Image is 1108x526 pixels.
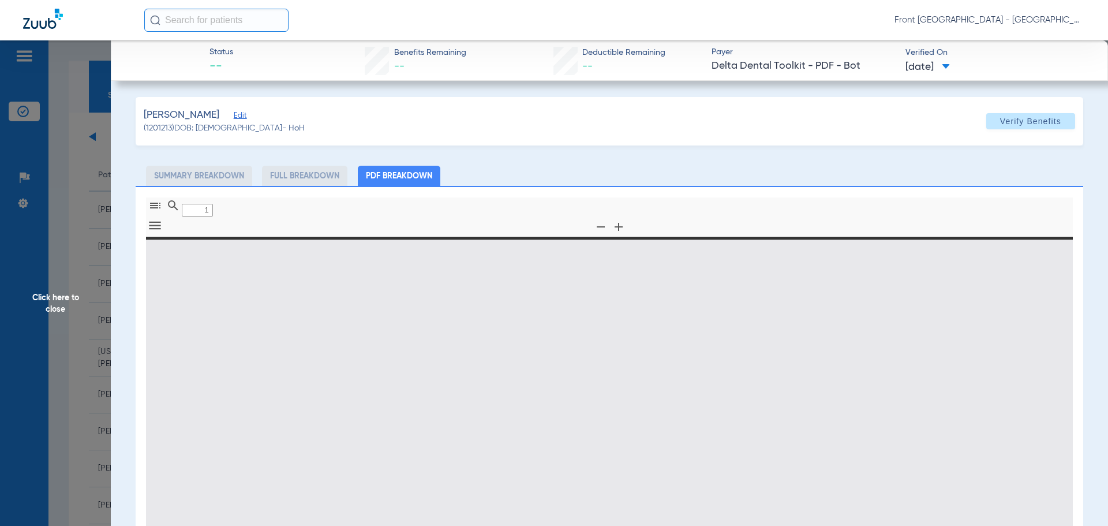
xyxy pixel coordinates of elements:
img: Search Icon [150,15,160,25]
button: Verify Benefits [986,113,1075,129]
li: Full Breakdown [262,166,347,186]
button: Zoom In [609,219,628,236]
span: Status [209,46,233,58]
iframe: Chat Widget [1050,471,1108,526]
input: Search for patients [144,9,289,32]
span: Verified On [905,47,1090,59]
button: Toggle Sidebar [145,197,165,214]
span: -- [394,61,405,72]
pdf-shy-button: Toggle Sidebar [146,206,164,214]
input: Page [182,204,213,217]
span: Verify Benefits [1000,117,1061,126]
li: PDF Breakdown [358,166,440,186]
span: Deductible Remaining [582,47,665,59]
svg: Tools [147,218,163,233]
pdf-shy-button: Zoom In [609,227,627,236]
pdf-shy-button: Find in Document [164,206,182,214]
button: Find in Document [163,197,183,214]
span: (1201213) DOB: [DEMOGRAPHIC_DATA] - HoH [144,122,305,135]
span: Front [GEOGRAPHIC_DATA] - [GEOGRAPHIC_DATA] | My Community Dental Centers [894,14,1085,26]
button: Tools [145,219,165,234]
span: Benefits Remaining [394,47,466,59]
span: [DATE] [905,60,950,74]
span: Delta Dental Toolkit - PDF - Bot [712,59,896,73]
span: -- [209,59,233,75]
button: Zoom Out [591,219,611,236]
span: -- [582,61,593,72]
span: Payer [712,46,896,58]
li: Summary Breakdown [146,166,252,186]
pdf-shy-button: Zoom Out [592,227,609,236]
span: [PERSON_NAME] [144,108,219,122]
img: Zuub Logo [23,9,63,29]
span: Edit [234,111,244,122]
